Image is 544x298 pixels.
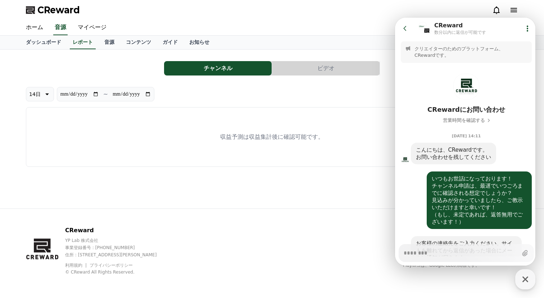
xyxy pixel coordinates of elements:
[26,87,54,101] button: 14日
[99,36,120,49] a: 音源
[53,20,68,35] a: 音源
[183,36,215,49] a: お知らせ
[65,263,88,268] a: 利用規約
[272,61,380,75] a: ビデオ
[65,226,169,235] p: CReward
[26,4,80,16] a: CReward
[103,90,108,98] p: ~
[164,61,272,75] button: チャンネル
[164,61,272,75] a: チャンネル
[70,36,96,49] a: レポート
[65,252,169,258] p: 住所 : [STREET_ADDRESS][PERSON_NAME]
[20,20,49,35] a: ホーム
[37,4,80,16] span: CReward
[65,245,169,251] p: 事業登録番号 : [PHONE_NUMBER]
[72,20,112,35] a: マイページ
[65,269,169,275] p: © CReward All Rights Reserved.
[65,238,169,243] p: YP Lab 株式会社
[120,36,157,49] a: コンテンツ
[220,133,324,141] p: 収益予測は収益集計後に確認可能です。
[395,18,535,266] iframe: Channel chat
[272,61,380,75] button: ビデオ
[20,36,67,49] a: ダッシュボード
[29,89,41,99] p: 14日
[157,36,183,49] a: ガイド
[90,263,133,268] a: プライバシーポリシー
